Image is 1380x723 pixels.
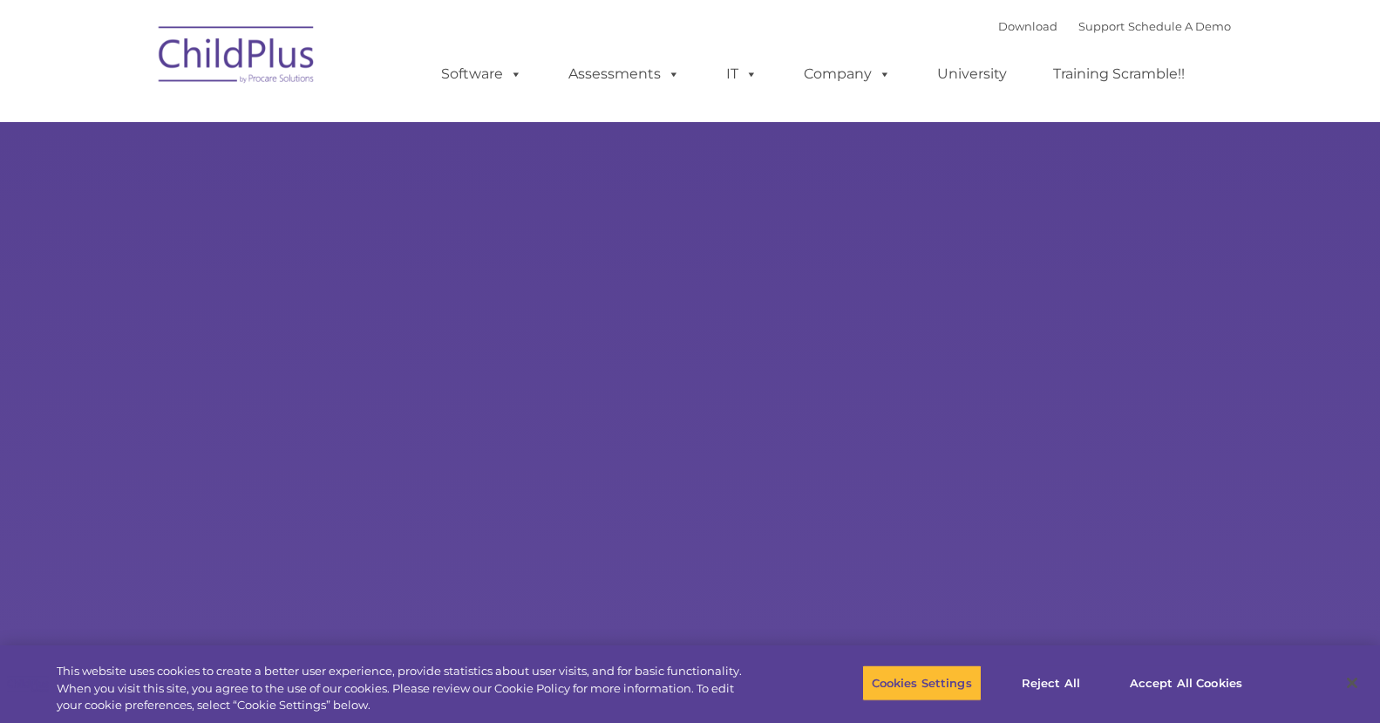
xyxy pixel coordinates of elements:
[996,665,1105,701] button: Reject All
[1333,664,1371,702] button: Close
[551,57,697,92] a: Assessments
[1036,57,1202,92] a: Training Scramble!!
[862,665,982,701] button: Cookies Settings
[920,57,1024,92] a: University
[424,57,540,92] a: Software
[709,57,775,92] a: IT
[1120,665,1252,701] button: Accept All Cookies
[998,19,1057,33] a: Download
[1078,19,1125,33] a: Support
[57,663,759,714] div: This website uses cookies to create a better user experience, provide statistics about user visit...
[786,57,908,92] a: Company
[150,14,324,101] img: ChildPlus by Procare Solutions
[998,19,1231,33] font: |
[1128,19,1231,33] a: Schedule A Demo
